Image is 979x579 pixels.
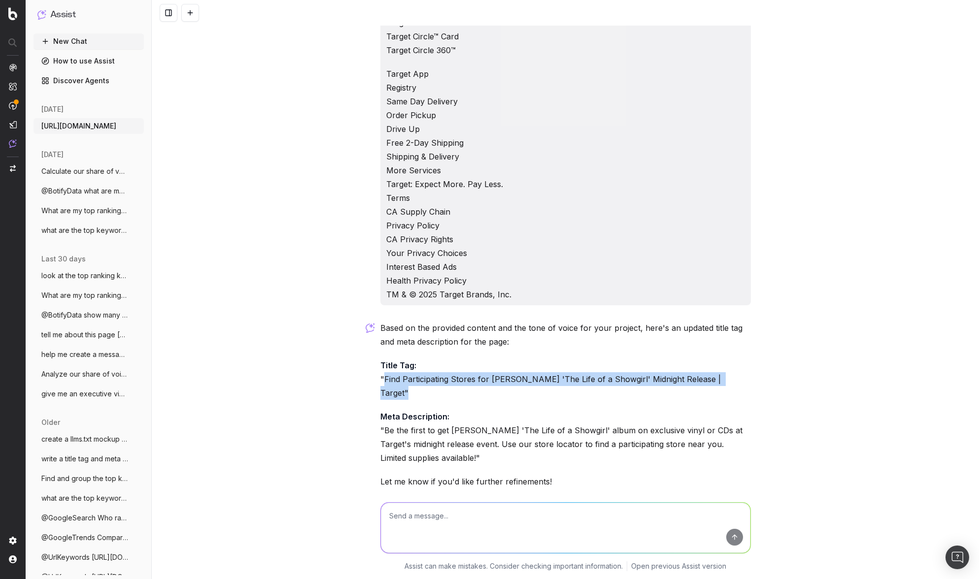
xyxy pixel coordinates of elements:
[34,118,144,134] button: [URL][DOMAIN_NAME]
[9,555,17,563] img: My account
[34,203,144,219] button: What are my top ranking pages?
[380,412,449,421] strong: Meta Description:
[34,451,144,467] button: write a title tag and meta description
[34,530,144,546] button: @GoogleTrends Compare "owala water bottl
[41,369,128,379] span: Analyze our share of voice for "What are
[34,366,144,382] button: Analyze our share of voice for "What are
[41,150,64,160] span: [DATE]
[34,471,144,486] button: Find and group the top keywords for hall
[9,139,17,148] img: Assist
[41,389,128,399] span: give me an executive view of seo perform
[41,254,86,264] span: last 30 days
[34,288,144,303] button: What are my top ranking pages for hallow
[37,10,46,19] img: Assist
[34,183,144,199] button: @BotifyData what are my top keywords for
[41,513,128,523] span: @GoogleSearch Who ranks in the top 5 for
[34,53,144,69] a: How to use Assist
[41,104,64,114] span: [DATE]
[34,386,144,402] button: give me an executive view of seo perform
[34,347,144,362] button: help me create a message to our web cia
[34,268,144,284] button: look at the top ranking keywords for thi
[9,101,17,110] img: Activation
[41,166,128,176] span: Calculate our share of voice for "What t
[9,537,17,545] img: Setting
[405,561,623,571] p: Assist can make mistakes. Consider checking important information.
[9,64,17,71] img: Analytics
[41,434,128,444] span: create a llms.txt mockup for [DOMAIN_NAME]
[34,490,144,506] button: what are the top keywords for the water
[34,549,144,565] button: @UrlKeywords [URL][DOMAIN_NAME]
[631,561,726,571] a: Open previous Assist version
[41,121,116,131] span: [URL][DOMAIN_NAME]
[41,206,128,216] span: What are my top ranking pages?
[41,552,128,562] span: @UrlKeywords [URL][DOMAIN_NAME]
[41,474,128,483] span: Find and group the top keywords for hall
[10,165,16,172] img: Switch project
[9,121,17,129] img: Studio
[945,546,969,569] div: Open Intercom Messenger
[41,350,128,359] span: help me create a message to our web cia
[50,8,76,22] h1: Assist
[34,73,144,89] a: Discover Agents
[41,330,128,340] span: tell me about this page [URL]
[37,8,140,22] button: Assist
[380,475,751,488] p: Let me know if you'd like further refinements!
[41,271,128,281] span: look at the top ranking keywords for thi
[41,290,128,300] span: What are my top ranking pages for hallow
[380,358,751,400] p: "Find Participating Stores for [PERSON_NAME] 'The Life of a Showgirl' Midnight Release | Target"
[34,33,144,49] button: New Chat
[380,360,416,370] strong: Title Tag:
[8,7,17,20] img: Botify logo
[34,307,144,323] button: @BotifyData show many pages that have no
[41,310,128,320] span: @BotifyData show many pages that have no
[380,410,751,465] p: "Be the first to get [PERSON_NAME] 'The Life of a Showgirl' album on exclusive vinyl or CDs at Ta...
[41,533,128,543] span: @GoogleTrends Compare "owala water bottl
[366,323,375,333] img: Botify assist logo
[41,186,128,196] span: @BotifyData what are my top keywords for
[34,163,144,179] button: Calculate our share of voice for "What t
[41,493,128,503] span: what are the top keywords for the water
[41,418,60,427] span: older
[34,327,144,343] button: tell me about this page [URL]
[386,67,745,301] p: Target App Registry Same Day Delivery Order Pickup Drive Up Free 2-Day Shipping Shipping & Delive...
[34,431,144,447] button: create a llms.txt mockup for [DOMAIN_NAME]
[34,223,144,238] button: what are the top keywords for this page
[9,82,17,91] img: Intelligence
[34,510,144,526] button: @GoogleSearch Who ranks in the top 5 for
[41,454,128,464] span: write a title tag and meta description
[380,321,751,349] p: Based on the provided content and the tone of voice for your project, here's an updated title tag...
[41,225,128,235] span: what are the top keywords for this page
